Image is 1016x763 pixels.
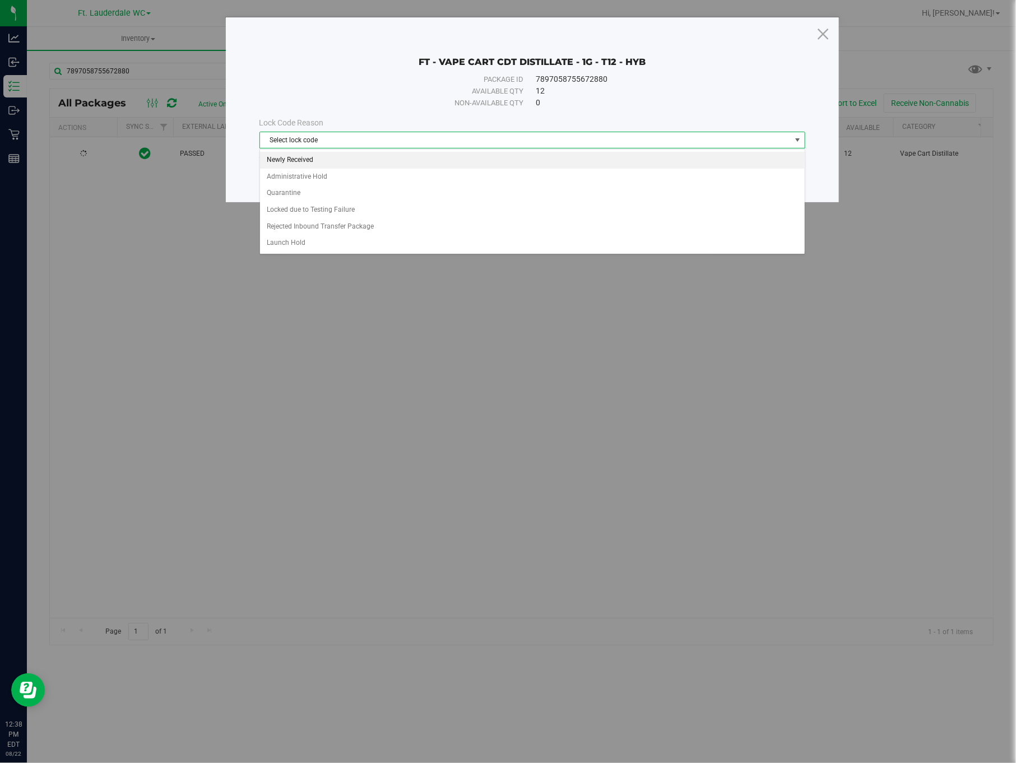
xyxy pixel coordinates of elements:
li: Locked due to Testing Failure [260,202,805,218]
li: Quarantine [260,185,805,202]
div: FT - VAPE CART CDT DISTILLATE - 1G - T12 - HYB [259,40,806,68]
div: 0 [536,97,782,109]
li: Rejected Inbound Transfer Package [260,218,805,235]
div: 12 [536,85,782,97]
li: Administrative Hold [260,169,805,185]
span: Lock Code Reason [259,118,324,127]
div: Package ID [283,74,523,85]
div: Available qty [283,86,523,97]
span: select [791,132,805,148]
li: Launch Hold [260,235,805,252]
iframe: Resource center [11,673,45,707]
li: Newly Received [260,152,805,169]
div: Non-available qty [283,97,523,109]
span: Select lock code [260,132,791,148]
div: 7897058755672880 [536,73,782,85]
